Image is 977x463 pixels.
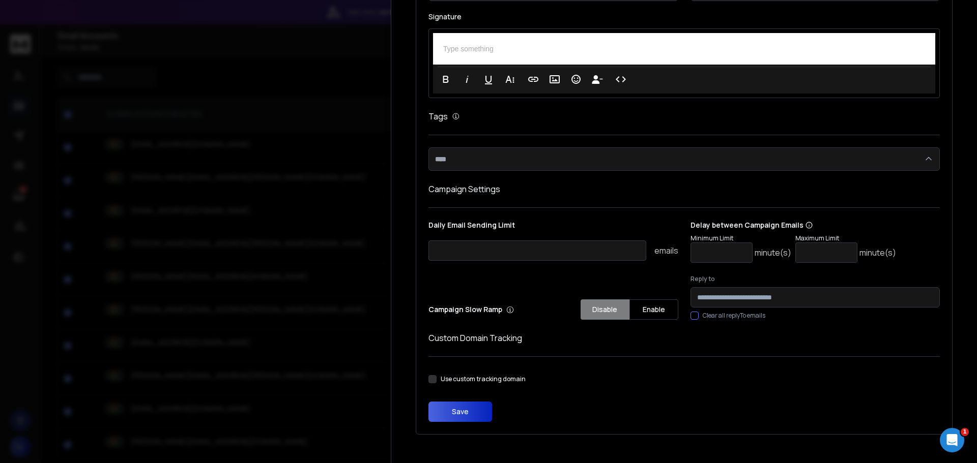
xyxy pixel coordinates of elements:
button: More Text [500,69,520,89]
button: Insert Link (Ctrl+K) [524,69,543,89]
p: Maximum Limit [795,234,896,242]
p: Daily Email Sending Limit [428,220,678,234]
p: minute(s) [755,246,791,259]
p: Minimum Limit [691,234,791,242]
label: Signature [428,13,940,20]
p: minute(s) [859,246,896,259]
button: Save [428,402,492,422]
span: 1 [961,428,969,436]
label: Reply to [691,275,940,283]
button: Disable [581,299,629,320]
button: Underline (Ctrl+U) [479,69,498,89]
label: Clear all replyTo emails [703,312,765,320]
p: emails [654,244,678,257]
button: Insert Image (Ctrl+P) [545,69,564,89]
label: Use custom tracking domain [441,375,526,383]
button: Bold (Ctrl+B) [436,69,455,89]
button: Italic (Ctrl+I) [457,69,477,89]
button: Code View [611,69,630,89]
h1: Custom Domain Tracking [428,332,940,344]
p: Delay between Campaign Emails [691,220,896,230]
h1: Tags [428,110,448,122]
iframe: Intercom live chat [940,428,964,452]
button: Enable [629,299,678,320]
h1: Campaign Settings [428,183,940,195]
button: Insert Unsubscribe Link [588,69,607,89]
p: Campaign Slow Ramp [428,304,514,315]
